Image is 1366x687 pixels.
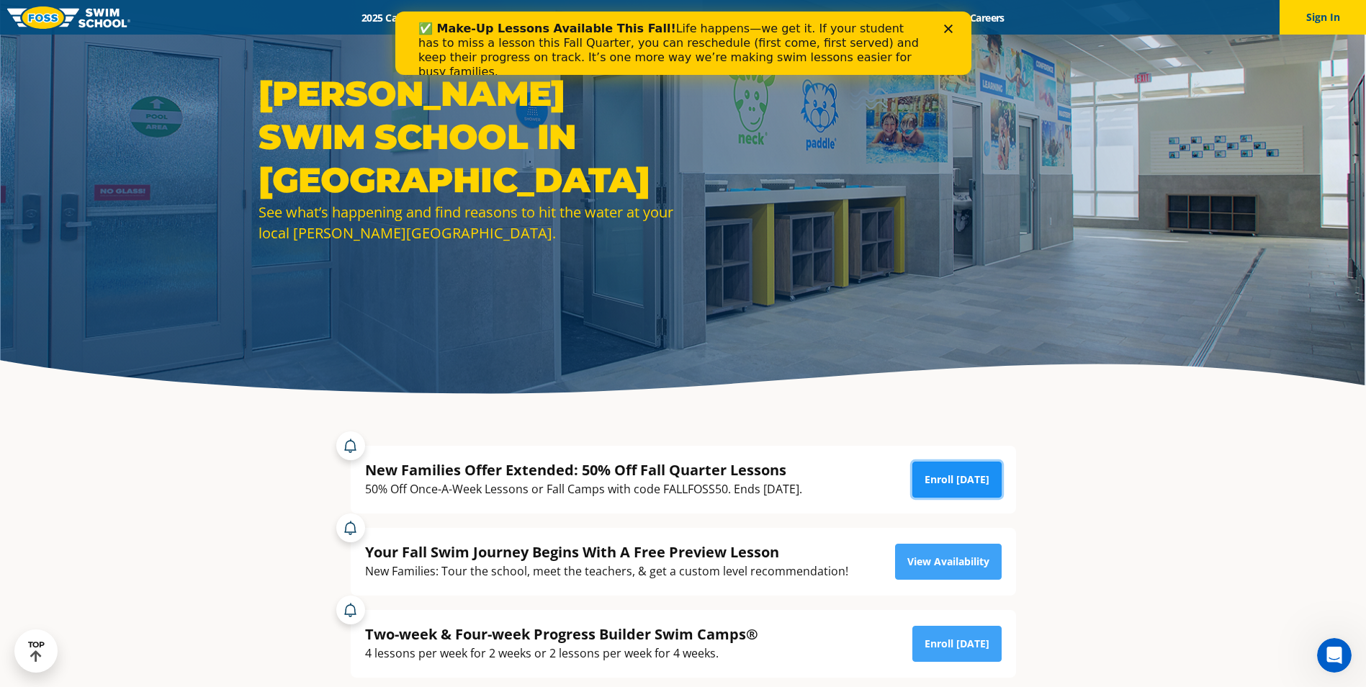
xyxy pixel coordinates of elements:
[259,202,676,243] div: See what’s happening and find reasons to hit the water at your local [PERSON_NAME][GEOGRAPHIC_DATA].
[912,626,1002,662] a: Enroll [DATE]
[259,72,676,202] h1: [PERSON_NAME] Swim School in [GEOGRAPHIC_DATA]
[365,624,758,644] div: Two-week & Four-week Progress Builder Swim Camps®
[500,11,626,24] a: Swim Path® Program
[626,11,760,24] a: About [PERSON_NAME]
[7,6,130,29] img: FOSS Swim School Logo
[365,480,802,499] div: 50% Off Once-A-Week Lessons or Fall Camps with code FALLFOSS50. Ends [DATE].
[23,10,281,24] b: ✅ Make-Up Lessons Available This Fall!
[912,11,957,24] a: Blog
[349,11,439,24] a: 2025 Calendar
[439,11,500,24] a: Schools
[365,542,848,562] div: Your Fall Swim Journey Begins With A Free Preview Lesson
[957,11,1017,24] a: Careers
[395,12,971,75] iframe: Intercom live chat banner
[28,640,45,663] div: TOP
[23,10,530,68] div: Life happens—we get it. If your student has to miss a lesson this Fall Quarter, you can reschedul...
[895,544,1002,580] a: View Availability
[760,11,912,24] a: Swim Like [PERSON_NAME]
[365,644,758,663] div: 4 lessons per week for 2 weeks or 2 lessons per week for 4 weeks.
[912,462,1002,498] a: Enroll [DATE]
[549,13,563,22] div: Close
[365,460,802,480] div: New Families Offer Extended: 50% Off Fall Quarter Lessons
[1317,638,1352,673] iframe: Intercom live chat
[365,562,848,581] div: New Families: Tour the school, meet the teachers, & get a custom level recommendation!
